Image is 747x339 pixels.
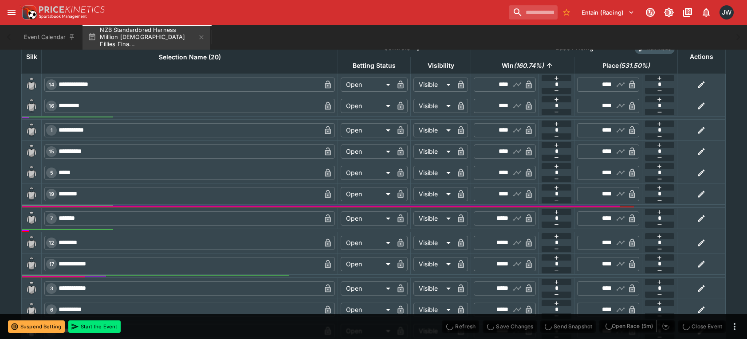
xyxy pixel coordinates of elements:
img: blank-silk.png [24,211,39,226]
input: search [509,5,558,19]
div: Open [341,187,393,201]
img: blank-silk.png [24,123,39,137]
div: Open [341,99,393,113]
div: Open [341,257,393,271]
button: Event Calendar [19,25,81,50]
span: 1 [49,127,55,133]
button: more [729,321,740,332]
button: Connected to PK [642,4,658,20]
div: Visible [413,166,454,180]
div: Visible [413,123,454,137]
div: Visible [413,78,454,92]
div: Open [341,144,393,159]
img: blank-silk.png [24,236,39,250]
button: Documentation [680,4,696,20]
img: blank-silk.png [24,281,39,296]
div: Open [341,123,393,137]
button: Start the Event [68,320,121,333]
button: Toggle light/dark mode [661,4,677,20]
img: PriceKinetics [39,6,105,13]
img: Sportsbook Management [39,15,87,19]
div: Open [341,166,393,180]
span: 17 [47,261,56,267]
button: No Bookmarks [559,5,574,19]
em: ( 160.74 %) [514,60,544,71]
div: Visible [413,211,454,226]
img: blank-silk.png [24,187,39,201]
button: Suspend Betting [8,320,65,333]
span: Place(531.50%) [593,60,660,71]
span: 7 [48,215,55,222]
div: Open [341,303,393,317]
div: Visible [413,99,454,113]
div: split button [599,320,675,332]
span: 14 [47,82,56,88]
img: blank-silk.png [24,99,39,113]
div: Open [341,211,393,226]
span: Betting Status [343,60,405,71]
span: 3 [48,285,55,292]
button: Select Tenant [576,5,640,19]
span: 16 [47,103,56,109]
span: 12 [47,240,56,246]
img: blank-silk.png [24,303,39,317]
span: 19 [47,191,56,197]
div: Jayden Wyke [719,5,734,19]
div: Open [341,236,393,250]
img: blank-silk.png [24,144,39,159]
div: Open [341,78,393,92]
span: Win(160.74%) [492,60,554,71]
img: blank-silk.png [24,166,39,180]
div: Open [341,281,393,296]
button: Jayden Wyke [717,3,736,22]
th: Silk [22,39,42,74]
div: Visible [413,257,454,271]
button: open drawer [4,4,20,20]
img: blank-silk.png [24,78,39,92]
span: 5 [48,170,55,176]
div: Visible [413,303,454,317]
div: Visible [413,281,454,296]
span: 15 [47,148,56,155]
img: PriceKinetics Logo [20,4,37,21]
button: NZB Standardbred Harness Million [DEMOGRAPHIC_DATA] Fillies Fina... [83,25,210,50]
span: Selection Name (20) [149,52,231,62]
div: Visible [413,187,454,201]
span: Visibility [418,60,464,71]
img: blank-silk.png [24,257,39,271]
button: Notifications [698,4,714,20]
th: Actions [677,39,725,74]
span: 6 [48,307,55,313]
em: ( 531.50 %) [619,60,650,71]
div: Visible [413,144,454,159]
div: Visible [413,236,454,250]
